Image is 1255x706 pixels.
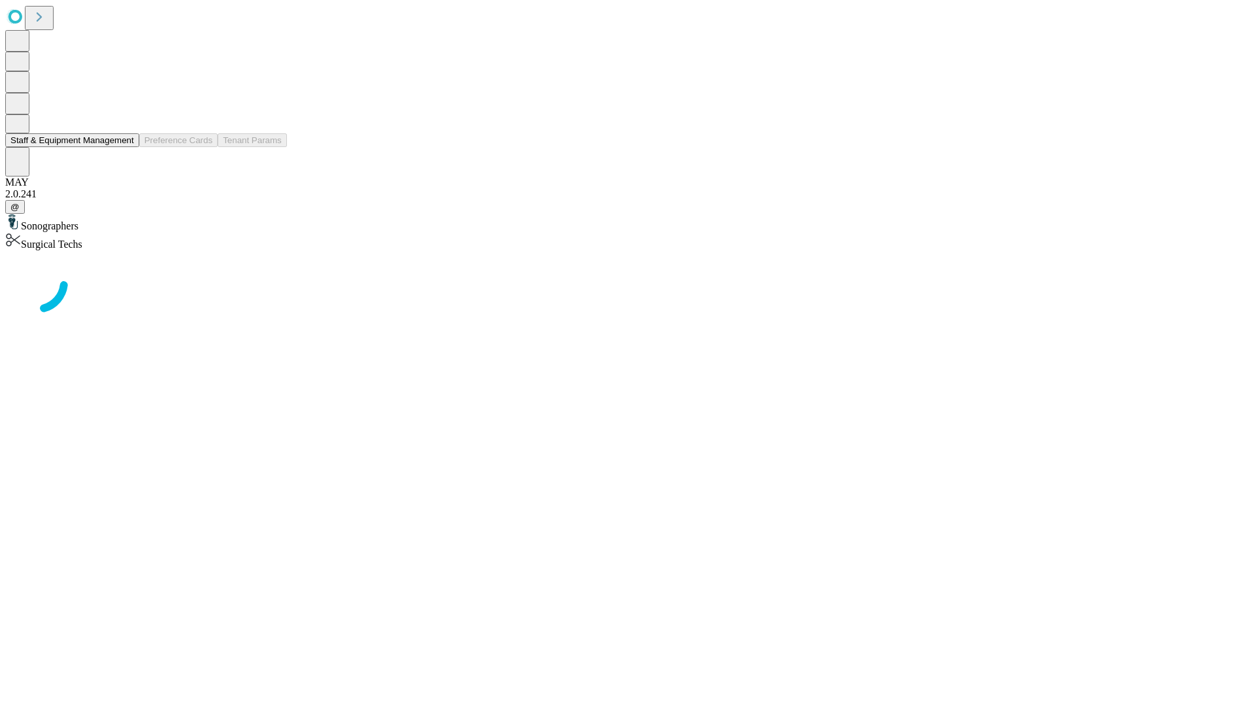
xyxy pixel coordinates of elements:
[5,214,1250,232] div: Sonographers
[5,176,1250,188] div: MAY
[5,133,139,147] button: Staff & Equipment Management
[10,202,20,212] span: @
[5,232,1250,250] div: Surgical Techs
[5,188,1250,200] div: 2.0.241
[139,133,218,147] button: Preference Cards
[218,133,287,147] button: Tenant Params
[5,200,25,214] button: @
